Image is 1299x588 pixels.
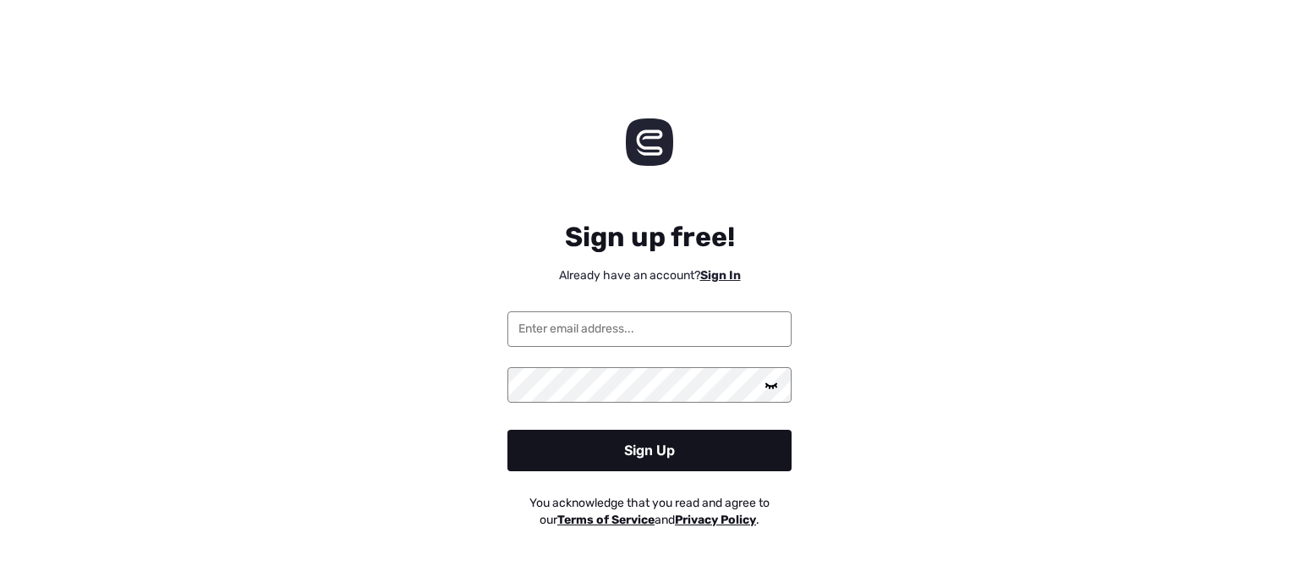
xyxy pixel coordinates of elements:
[557,513,655,527] u: Terms of Service
[507,430,792,471] div: Sign Up
[626,118,673,166] img: Codeless logo
[700,268,741,283] a: Sign In
[507,488,792,529] div: You acknowledge that you read and agree to our and .
[675,513,756,527] u: Privacy Policy
[507,311,792,347] input: Enter email address...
